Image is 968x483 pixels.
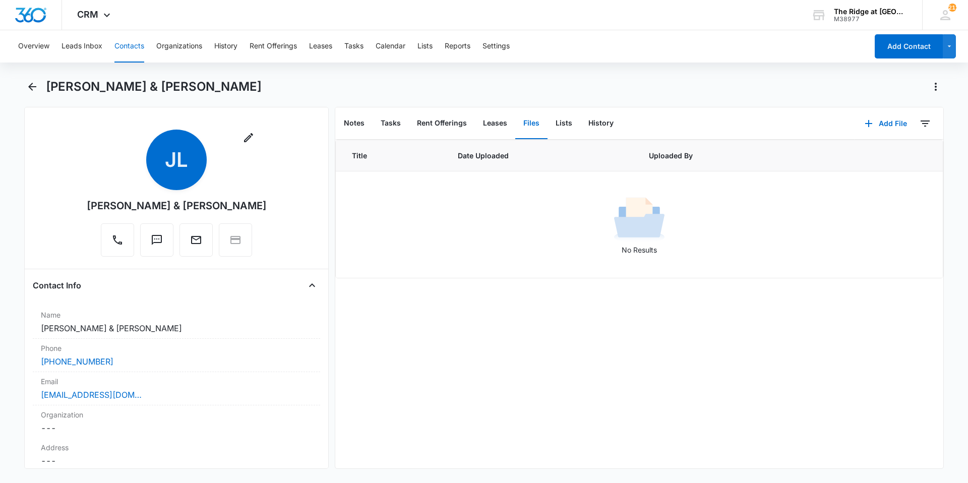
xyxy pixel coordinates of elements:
[515,108,548,139] button: Files
[475,108,515,139] button: Leases
[62,30,102,63] button: Leads Inbox
[928,79,944,95] button: Actions
[33,405,320,438] div: Organization---
[417,30,433,63] button: Lists
[41,442,312,453] label: Address
[41,409,312,420] label: Organization
[33,438,320,471] div: Address---
[46,79,262,94] h1: [PERSON_NAME] & [PERSON_NAME]
[18,30,49,63] button: Overview
[179,239,213,248] a: Email
[214,30,237,63] button: History
[33,279,81,291] h4: Contact Info
[917,115,933,132] button: Filters
[24,79,40,95] button: Back
[33,372,320,405] div: Email[EMAIL_ADDRESS][DOMAIN_NAME]
[41,322,312,334] dd: [PERSON_NAME] & [PERSON_NAME]
[548,108,580,139] button: Lists
[834,8,907,16] div: account name
[948,4,956,12] div: notifications count
[114,30,144,63] button: Contacts
[376,30,405,63] button: Calendar
[41,455,312,467] dd: ---
[834,16,907,23] div: account id
[41,343,312,353] label: Phone
[77,9,98,20] span: CRM
[344,30,364,63] button: Tasks
[875,34,943,58] button: Add Contact
[87,198,267,213] div: [PERSON_NAME] & [PERSON_NAME]
[140,223,173,257] button: Text
[41,355,113,368] a: [PHONE_NUMBER]
[156,30,202,63] button: Organizations
[409,108,475,139] button: Rent Offerings
[336,108,373,139] button: Notes
[482,30,510,63] button: Settings
[140,239,173,248] a: Text
[336,245,942,255] p: No Results
[855,111,917,136] button: Add File
[309,30,332,63] button: Leases
[33,306,320,339] div: Name[PERSON_NAME] & [PERSON_NAME]
[41,310,312,320] label: Name
[101,223,134,257] button: Call
[41,376,312,387] label: Email
[614,194,664,245] img: No Results
[373,108,409,139] button: Tasks
[445,30,470,63] button: Reports
[41,422,312,434] dd: ---
[101,239,134,248] a: Call
[33,339,320,372] div: Phone[PHONE_NUMBER]
[580,108,622,139] button: History
[352,150,434,161] span: Title
[146,130,207,190] span: JL
[458,150,624,161] span: Date Uploaded
[250,30,297,63] button: Rent Offerings
[179,223,213,257] button: Email
[649,150,798,161] span: Uploaded By
[41,389,142,401] a: [EMAIL_ADDRESS][DOMAIN_NAME]
[948,4,956,12] span: 212
[304,277,320,293] button: Close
